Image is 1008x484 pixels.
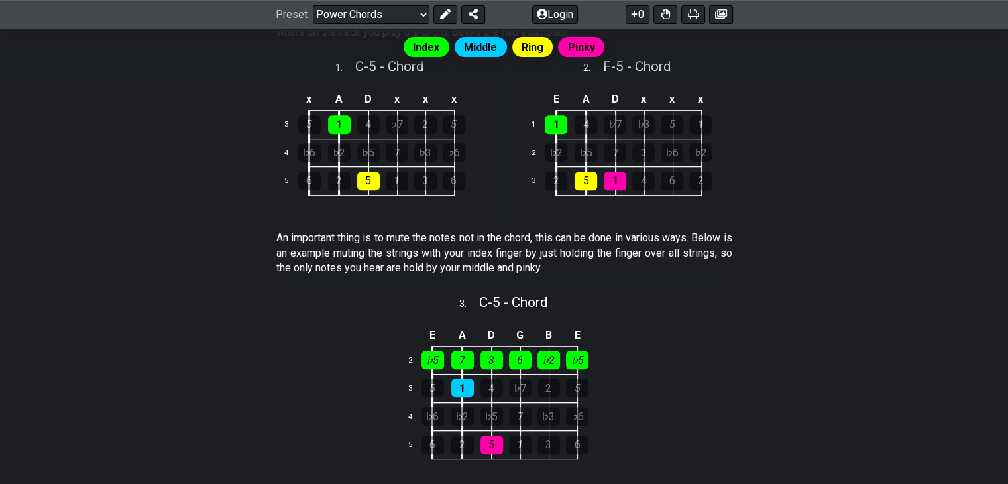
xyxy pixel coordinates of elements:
div: 6 [443,172,465,190]
td: 4 [277,139,309,167]
button: Create image [709,5,733,24]
td: x [294,89,325,111]
div: 1 [328,115,351,134]
td: E [541,89,571,111]
td: 4 [400,402,432,431]
div: 5 [566,379,588,397]
div: 6 [421,436,444,454]
div: ♭5 [357,143,380,162]
div: 4 [575,115,597,134]
div: ♭7 [386,115,408,134]
select: Preset [313,5,429,24]
div: 1 [451,379,474,397]
div: 7 [604,143,626,162]
div: 6 [509,351,532,369]
td: E [563,324,591,346]
div: ♭6 [298,143,321,162]
div: ♭5 [566,351,588,369]
td: 2 [524,139,555,167]
div: 2 [451,436,474,454]
td: E [418,324,448,346]
div: 1 [689,115,712,134]
td: 5 [277,167,309,196]
td: A [571,89,601,111]
div: ♭2 [545,143,567,162]
span: Index [413,38,439,58]
div: ♭2 [537,351,560,369]
td: D [354,89,383,111]
div: 3 [480,351,503,369]
div: 7 [451,351,474,369]
button: Share Preset [461,5,485,24]
div: 4 [357,115,380,134]
td: x [382,89,411,111]
div: ♭6 [421,407,444,426]
td: D [477,324,506,346]
td: 5 [400,431,432,459]
div: 4 [632,172,655,190]
div: 2 [545,172,567,190]
div: 2 [328,172,351,190]
div: 5 [575,172,597,190]
div: 7 [386,143,408,162]
div: ♭6 [566,407,588,426]
span: 3 . [459,297,479,312]
div: 5 [298,115,321,134]
td: x [687,89,715,111]
div: 1 [509,436,532,454]
td: B [534,324,563,346]
div: 1 [545,115,567,134]
div: ♭5 [421,351,444,369]
div: 2 [537,379,560,397]
button: Login [532,5,578,24]
div: 2 [689,172,712,190]
button: Toggle Dexterity for all fretkits [653,5,677,24]
td: x [658,89,687,111]
td: 3 [277,111,309,139]
td: D [600,89,630,111]
div: 3 [537,436,560,454]
div: ♭6 [443,143,465,162]
div: 5 [661,115,683,134]
td: x [411,89,439,111]
span: Pinky [568,38,595,58]
div: 7 [509,407,532,426]
div: ♭7 [604,115,626,134]
div: 3 [414,172,437,190]
div: 5 [357,172,380,190]
span: Middle [464,38,497,58]
div: ♭7 [509,379,532,397]
div: 6 [661,172,683,190]
span: C - 5 - Chord [479,294,547,310]
div: 5 [421,379,444,397]
div: 6 [298,172,321,190]
div: 5 [443,115,465,134]
div: ♭3 [537,407,560,426]
div: ♭5 [480,407,503,426]
div: ♭2 [328,143,351,162]
td: x [630,89,658,111]
button: 0 [626,5,649,24]
td: G [506,324,534,346]
div: ♭2 [689,143,712,162]
td: 3 [400,375,432,403]
td: 1 [524,111,555,139]
td: x [439,89,468,111]
td: A [447,324,477,346]
td: A [324,89,354,111]
button: Edit Preset [433,5,457,24]
td: 3 [524,167,555,196]
div: 3 [632,143,655,162]
td: 2 [400,346,432,375]
div: 1 [604,172,626,190]
div: 4 [480,379,503,397]
div: ♭5 [575,143,597,162]
p: An important thing is to mute the notes not in the chord, this can be done in various ways. Below... [276,231,732,275]
div: 5 [480,436,503,454]
div: ♭2 [451,407,474,426]
span: Ring [522,38,543,58]
div: 2 [414,115,437,134]
div: ♭3 [414,143,437,162]
div: 6 [566,436,588,454]
span: Preset [276,9,308,21]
